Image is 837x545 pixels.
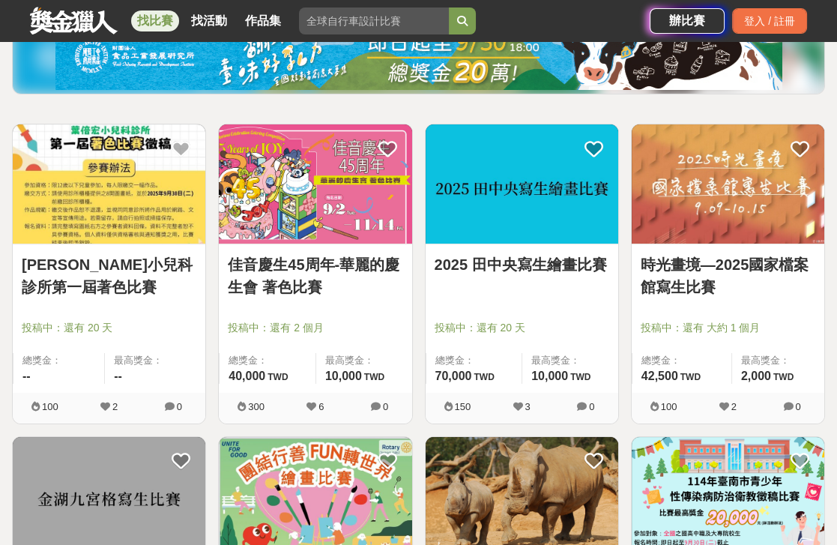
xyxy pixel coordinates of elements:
[228,320,402,336] span: 投稿中：還有 2 個月
[731,401,737,412] span: 2
[228,253,402,298] a: 佳音慶生45周年-華麗的慶生會 著色比賽
[426,124,618,244] img: Cover Image
[42,401,58,412] span: 100
[268,372,288,382] span: TWD
[185,10,233,31] a: 找活動
[531,353,609,368] span: 最高獎金：
[229,353,306,368] span: 總獎金：
[219,124,411,244] img: Cover Image
[22,253,196,298] a: [PERSON_NAME]小兒科診所第一屆著色比賽
[680,372,701,382] span: TWD
[383,401,388,412] span: 0
[641,320,815,336] span: 投稿中：還有 大約 1 個月
[435,353,513,368] span: 總獎金：
[741,370,771,382] span: 2,000
[650,8,725,34] a: 辦比賽
[22,353,95,368] span: 總獎金：
[248,401,265,412] span: 300
[239,10,287,31] a: 作品集
[531,370,568,382] span: 10,000
[732,8,807,34] div: 登入 / 註冊
[229,370,265,382] span: 40,000
[641,253,815,298] a: 時光畫境—2025國家檔案館寫生比賽
[22,320,196,336] span: 投稿中：還有 20 天
[641,353,722,368] span: 總獎金：
[177,401,182,412] span: 0
[474,372,494,382] span: TWD
[325,353,403,368] span: 最高獎金：
[435,370,472,382] span: 70,000
[131,10,179,31] a: 找比賽
[661,401,677,412] span: 100
[114,370,122,382] span: --
[796,401,801,412] span: 0
[112,401,118,412] span: 2
[364,372,384,382] span: TWD
[589,401,594,412] span: 0
[570,372,590,382] span: TWD
[55,22,782,90] img: ea6d37ea-8c75-4c97-b408-685919e50f13.jpg
[325,370,362,382] span: 10,000
[22,370,31,382] span: --
[114,353,196,368] span: 最高獎金：
[318,401,324,412] span: 6
[435,253,609,276] a: 2025 田中央寫生繪畫比賽
[13,124,205,244] img: Cover Image
[435,320,609,336] span: 投稿中：還有 20 天
[741,353,815,368] span: 最高獎金：
[299,7,449,34] input: 全球自行車設計比賽
[773,372,794,382] span: TWD
[641,370,678,382] span: 42,500
[525,401,531,412] span: 3
[632,124,824,244] img: Cover Image
[455,401,471,412] span: 150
